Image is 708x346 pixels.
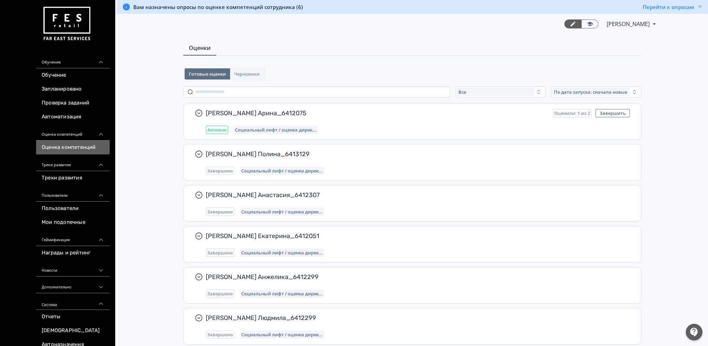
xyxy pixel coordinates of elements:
div: Дополнительно [36,277,110,293]
a: Автоматизация [36,110,110,124]
button: Перейти к опросам [643,3,702,10]
span: [PERSON_NAME] Анжелика_6412299 [206,273,624,281]
a: Мои подопечные [36,216,110,229]
a: Отчеты [36,310,110,324]
a: Проверка заданий [36,96,110,110]
button: Все [456,86,546,98]
div: Геймификация [36,229,110,246]
span: [PERSON_NAME] Екатерина_6412051 [206,232,624,240]
span: Все [458,89,466,95]
span: Социальный лифт / оценка директора магазина [235,127,317,133]
span: Анна Поленова [607,20,651,28]
button: Черновики [230,68,264,79]
span: [PERSON_NAME] Арина_6412075 [206,109,547,117]
span: Активно [207,127,227,133]
button: Завершить [596,109,630,117]
a: Переключиться в режим ученика [581,19,598,28]
img: https://files.teachbase.ru/system/account/57463/logo/medium-936fc5084dd2c598f50a98b9cbe0469a.png [42,4,92,43]
a: Обучение [36,68,110,82]
a: Запланировано [36,82,110,96]
a: Пользователи [36,202,110,216]
span: Оценки [189,44,211,52]
div: Новости [36,260,110,277]
span: Завершено [207,209,233,214]
a: Оценка компетенций [36,141,110,154]
button: Готовые оценки [185,68,230,79]
span: [PERSON_NAME] Людмила_6412299 [206,314,624,322]
span: [PERSON_NAME] Анастасия_6412307 [206,191,624,199]
span: Завершено [207,291,233,296]
span: Готовые оценки [189,71,226,77]
span: Вам назначены опросы по оценке компетенций сотрудника (6) [133,3,303,10]
div: Система [36,293,110,310]
span: Завершено [207,250,233,255]
div: Обучение [36,52,110,68]
span: Завершено [207,168,233,174]
a: [DEMOGRAPHIC_DATA] [36,324,110,338]
div: Треки развития [36,154,110,171]
div: Пользователи [36,185,110,202]
a: Награды и рейтинг [36,246,110,260]
span: Социальный лифт / оценка директора магазина [241,291,323,296]
span: Социальный лифт / оценка директора магазина [241,250,323,255]
div: Оценка компетенций [36,124,110,141]
button: По дате запуска: сначала новые [551,86,641,98]
span: Оценили: 1 из 2 [554,110,590,116]
span: Завершено [207,332,233,337]
span: Социальный лифт / оценка директора магазина [241,332,323,337]
a: Треки развития [36,171,110,185]
span: Социальный лифт / оценка директора магазина [241,209,323,214]
span: [PERSON_NAME] Полина_6413129 [206,150,624,158]
span: По дате запуска: сначала новые [554,89,627,95]
span: Черновики [234,71,260,77]
span: Социальный лифт / оценка директора магазина [241,168,323,174]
